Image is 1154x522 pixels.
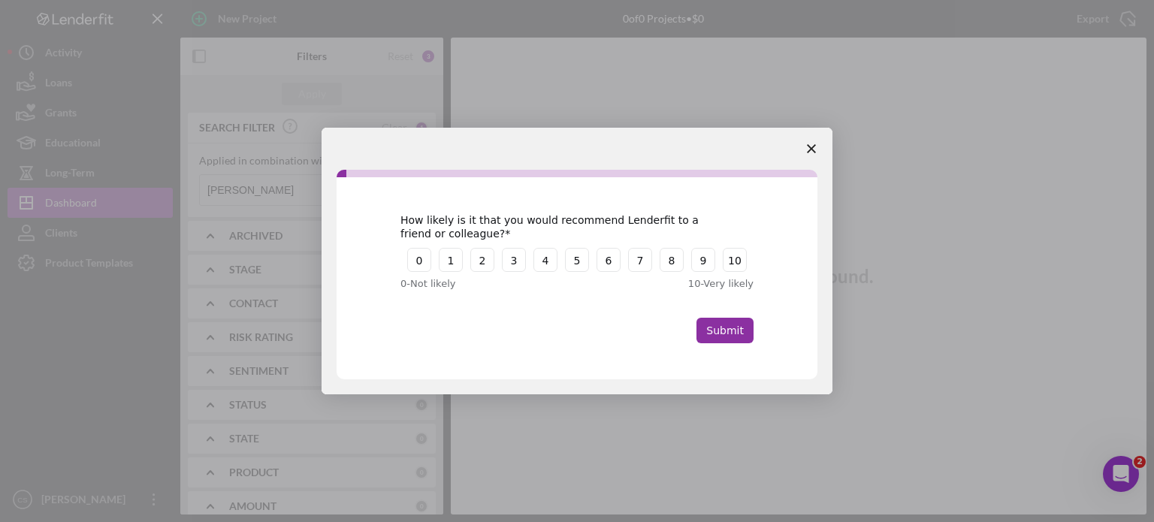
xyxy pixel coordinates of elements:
[691,248,715,272] button: 9
[723,248,747,272] button: 10
[439,248,463,272] button: 1
[400,213,731,240] div: How likely is it that you would recommend Lenderfit to a friend or colleague?
[470,248,494,272] button: 2
[533,248,557,272] button: 4
[660,248,684,272] button: 8
[565,248,589,272] button: 5
[502,248,526,272] button: 3
[618,276,754,291] div: 10 - Very likely
[628,248,652,272] button: 7
[790,128,832,170] span: Close survey
[400,276,536,291] div: 0 - Not likely
[407,248,431,272] button: 0
[696,318,754,343] button: Submit
[597,248,621,272] button: 6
